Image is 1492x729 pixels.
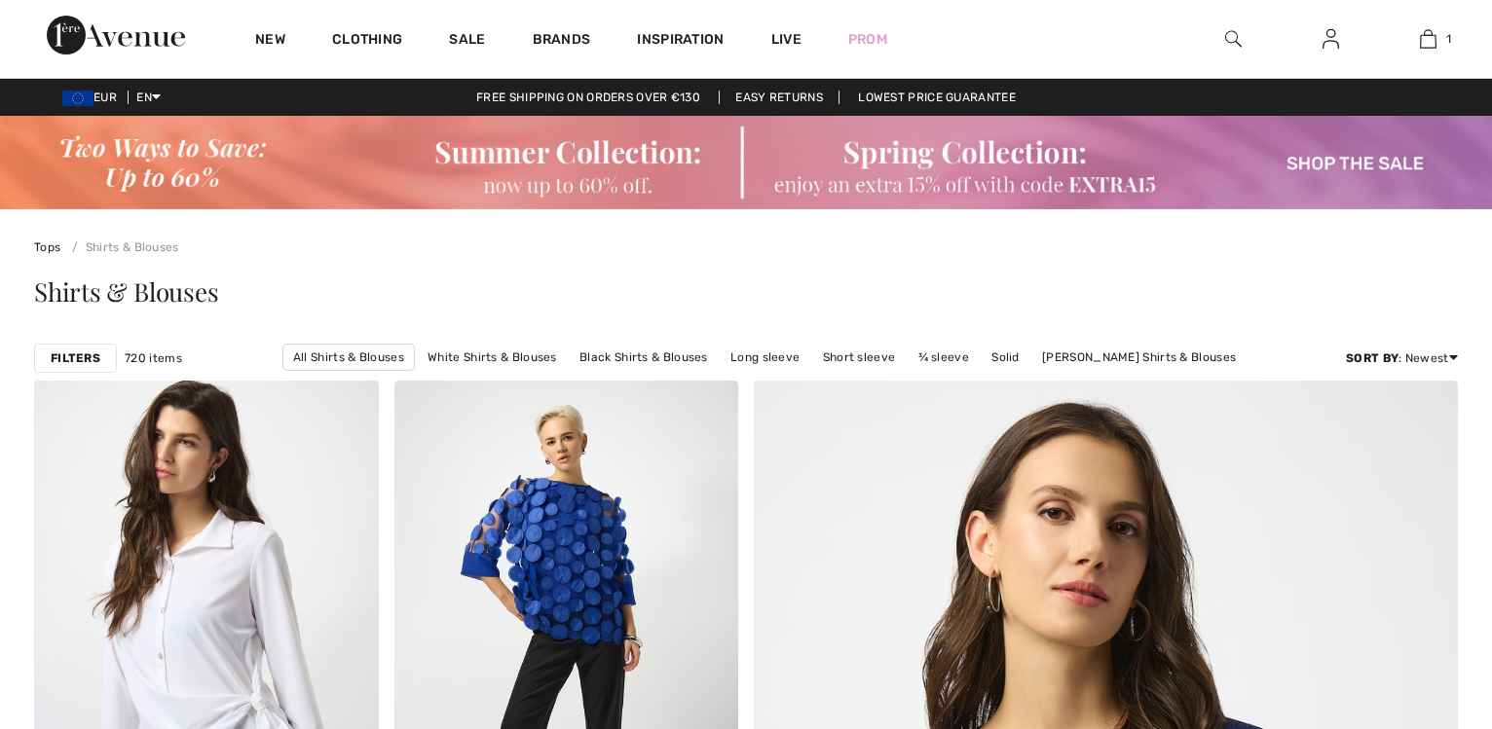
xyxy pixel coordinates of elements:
[449,31,485,52] a: Sale
[1420,27,1436,51] img: My Bag
[1446,30,1451,48] span: 1
[47,16,185,55] img: 1ère Avenue
[842,91,1031,104] a: Lowest Price Guarantee
[51,349,100,367] strong: Filters
[34,274,218,309] span: Shirts & Blouses
[418,345,567,370] a: White Shirts & Blouses
[637,31,724,52] span: Inspiration
[570,345,718,370] a: Black Shirts & Blouses
[1323,27,1339,51] img: My Info
[282,344,415,371] a: All Shirts & Blouses
[1307,27,1355,52] a: Sign In
[1032,345,1246,370] a: [PERSON_NAME] Shirts & Blouses
[719,91,839,104] a: Easy Returns
[461,91,716,104] a: Free shipping on orders over €130
[721,345,809,370] a: Long sleeve
[64,240,179,254] a: Shirts & Blouses
[332,31,402,52] a: Clothing
[982,345,1029,370] a: Solid
[1346,351,1399,365] strong: Sort By
[125,349,182,367] span: 720 items
[771,29,802,50] a: Live
[1380,27,1475,51] a: 1
[848,29,887,50] a: Prom
[255,31,285,52] a: New
[533,31,591,52] a: Brands
[62,91,125,104] span: EUR
[909,345,979,370] a: ¾ sleeve
[676,371,852,396] a: [PERSON_NAME] & Blouses
[136,91,161,104] span: EN
[1225,27,1242,51] img: search the website
[813,345,906,370] a: Short sleeve
[62,91,93,106] img: Euro
[1346,349,1458,367] div: : Newest
[34,240,60,254] a: Tops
